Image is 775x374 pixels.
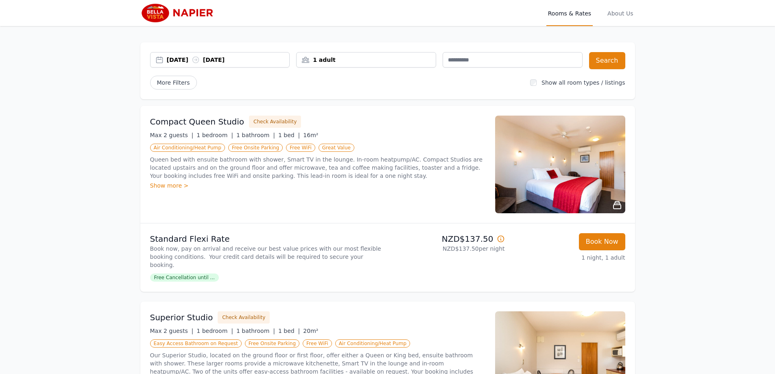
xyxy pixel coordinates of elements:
button: Book Now [579,233,625,250]
img: Bella Vista Napier [140,3,218,23]
span: 16m² [303,132,318,138]
label: Show all room types / listings [541,79,625,86]
span: 1 bathroom | [236,328,275,334]
span: 1 bed | [278,328,300,334]
span: 1 bathroom | [236,132,275,138]
div: 1 adult [297,56,436,64]
p: 1 night, 1 adult [511,254,625,262]
p: Queen bed with ensuite bathroom with shower, Smart TV in the lounge. In-room heatpump/AC. Compact... [150,155,485,180]
span: 1 bedroom | [196,328,233,334]
span: 1 bed | [278,132,300,138]
span: Max 2 guests | [150,328,194,334]
button: Check Availability [249,116,301,128]
div: Show more > [150,182,485,190]
span: Free WiFi [303,339,332,348]
p: Standard Flexi Rate [150,233,384,245]
span: Free Onsite Parking [228,144,283,152]
span: Air Conditioning/Heat Pump [335,339,410,348]
p: NZD$137.50 per night [391,245,505,253]
div: [DATE] [DATE] [167,56,290,64]
h3: Compact Queen Studio [150,116,245,127]
span: Great Value [319,144,354,152]
h3: Superior Studio [150,312,213,323]
span: 20m² [303,328,318,334]
span: Free WiFi [286,144,315,152]
p: NZD$137.50 [391,233,505,245]
p: Book now, pay on arrival and receive our best value prices with our most flexible booking conditi... [150,245,384,269]
span: 1 bedroom | [196,132,233,138]
span: Free Cancellation until ... [150,273,219,282]
button: Search [589,52,625,69]
button: Check Availability [218,311,270,324]
span: Max 2 guests | [150,132,194,138]
span: Free Onsite Parking [245,339,299,348]
span: More Filters [150,76,197,90]
span: Air Conditioning/Heat Pump [150,144,225,152]
span: Easy Access Bathroom on Request [150,339,242,348]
